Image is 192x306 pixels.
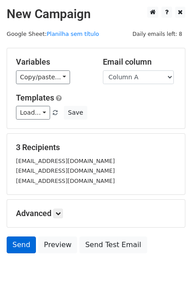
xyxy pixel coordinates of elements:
[129,29,185,39] span: Daily emails left: 8
[103,57,176,67] h5: Email column
[16,158,115,164] small: [EMAIL_ADDRESS][DOMAIN_NAME]
[16,93,54,102] a: Templates
[16,167,115,174] small: [EMAIL_ADDRESS][DOMAIN_NAME]
[7,31,99,37] small: Google Sheet:
[148,263,192,306] iframe: Chat Widget
[7,7,185,22] h2: New Campaign
[64,106,87,120] button: Save
[16,57,90,67] h5: Variables
[16,70,70,84] a: Copy/paste...
[16,209,176,218] h5: Advanced
[47,31,99,37] a: Planilha sem título
[79,236,147,253] a: Send Test Email
[38,236,77,253] a: Preview
[129,31,185,37] a: Daily emails left: 8
[16,106,50,120] a: Load...
[16,178,115,184] small: [EMAIL_ADDRESS][DOMAIN_NAME]
[7,236,36,253] a: Send
[148,263,192,306] div: Widget de chat
[16,143,176,152] h5: 3 Recipients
